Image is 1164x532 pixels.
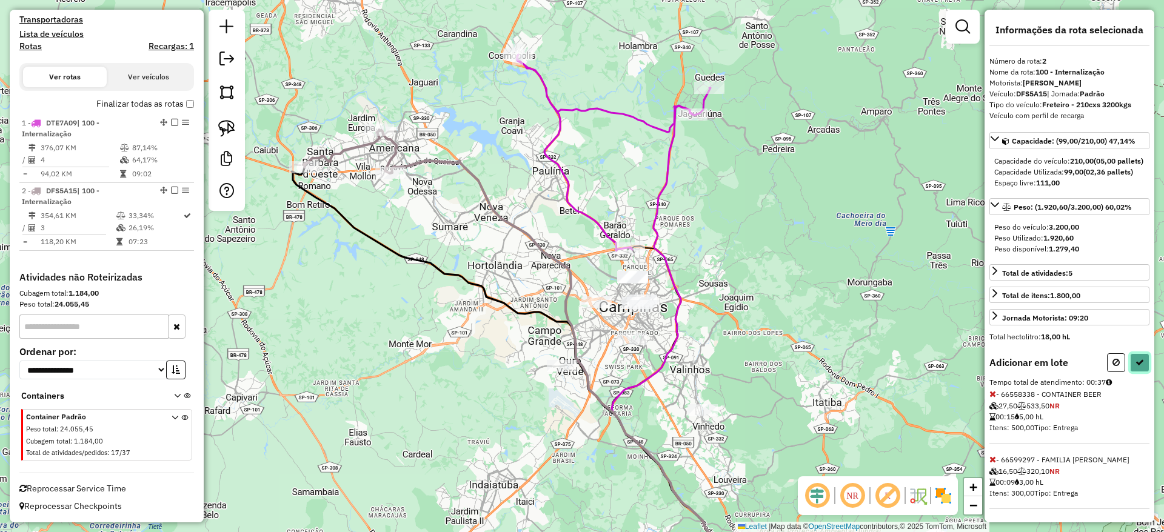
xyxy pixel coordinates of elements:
a: Exibir filtros [951,15,975,39]
input: Finalizar todas as rotas [186,100,194,108]
td: 26,19% [128,222,182,234]
em: Alterar sequência das rotas [160,187,167,194]
a: Nova sessão e pesquisa [215,15,239,42]
strong: NR [1049,401,1060,410]
span: Ocultar NR [838,481,867,510]
td: 354,61 KM [40,210,116,222]
button: Confirmar [1130,353,1149,372]
div: Capacidade: (99,00/210,00) 47,14% [989,151,1149,193]
button: Ver veículos [107,67,190,87]
strong: 5 [1068,268,1072,278]
strong: 99,00 [1064,167,1083,176]
td: 118,20 KM [40,236,116,248]
span: Total de atividades: [1002,268,1072,278]
span: 1 - [22,118,99,138]
span: 5,00 hL [1015,412,1043,421]
div: Jornada Motorista: 09:20 [1002,313,1088,324]
div: Atividade não roteirizada - FAMILIA MARTINS LANC [581,296,612,308]
div: Total hectolitro: [989,331,1149,342]
em: Finalizar rota [171,187,178,194]
i: % de utilização da cubagem [120,156,129,164]
strong: 24.055,45 [55,299,89,308]
span: 24.055,45 [60,425,93,433]
span: Itens: 500,00 [989,423,1034,432]
button: Cancelar (ESC) [1107,353,1125,372]
span: : [70,437,72,445]
div: Atividade não roteirizada - PAC DE LIMA COMERCIO [617,333,647,345]
td: 09:02 [132,168,189,180]
span: 2 - [22,186,99,206]
span: Peso total [26,425,56,433]
strong: 1.184,00 [69,288,99,298]
i: % de utilização da cubagem [116,224,125,231]
span: Itens: 300,00 [989,488,1034,497]
a: Leaflet [738,522,767,531]
a: OpenStreetMap [809,522,860,531]
span: : [107,448,109,457]
span: Tempo total de atendimento: 00:37 [989,377,1106,387]
span: + [969,479,977,494]
i: Excluir [989,455,996,464]
i: Tempo total em rota [120,170,126,178]
a: Zoom out [964,496,982,514]
div: Atividade não roteirizada - QUISQ BRAHMA UNIMART [687,404,718,416]
span: Peso do veículo: [994,222,1079,231]
span: Total de atividades/pedidos [26,448,107,457]
button: Ver rotas [23,67,107,87]
span: : [56,425,58,433]
span: 320,10 [1017,467,1049,476]
div: Peso: (1.920,60/3.200,00) 60,02% [989,217,1149,259]
td: 64,17% [132,154,189,166]
i: Tempo de atendimento [989,413,995,421]
td: = [22,236,28,248]
div: Atividade não roteirizada - CBE - CAMPINAS - SP [618,271,648,284]
span: 17/37 [111,448,130,457]
div: Total de itens: [1002,290,1080,301]
div: Atividade não roteirizada - CBE - CAMPINAS - SP [617,271,647,283]
i: Total de Atividades [28,156,36,164]
td: 07:23 [128,236,182,248]
strong: (05,00 pallets) [1094,156,1143,165]
span: 3,00 hL [1015,477,1043,487]
div: Map data © contributors,© 2025 TomTom, Microsoft [735,522,989,532]
i: Hectolitros [1015,479,1019,486]
span: - 66558338 - CONTAINER BEER [989,390,1149,444]
span: 27,50 [989,401,1017,410]
i: Peso [1017,402,1026,410]
td: 33,34% [128,210,182,222]
i: Distância Total [28,144,36,151]
td: 94,02 KM [40,168,119,180]
span: 533,50 [1017,401,1049,410]
div: Espaço livre: [994,178,1145,188]
div: Veículo: [989,88,1149,99]
td: = [22,168,28,180]
div: Veículo com perfil de recarga [989,110,1149,121]
span: DFS5A15 [46,186,77,195]
span: DTE7A09 [46,118,77,127]
span: 1.184,00 [74,437,103,445]
strong: 2 [1042,56,1046,65]
div: Número da rota: [989,56,1149,67]
div: Atividade não roteirizada - CATEDRAL DO CHOPP [629,300,660,312]
strong: 100 - Internalização [1035,67,1105,76]
h4: Recargas: 1 [149,41,194,52]
em: Opções [182,187,189,194]
strong: 210,00 [1070,156,1094,165]
span: Containers [21,390,158,402]
div: Atividade não roteirizada - DINAMITE CAMPINAS CH [627,294,657,307]
span: 16,50 [989,467,1017,476]
h4: Lista de veículos [19,29,194,39]
span: Tipo: Entrega [1034,423,1078,432]
i: Total de Atividades [28,224,36,231]
i: % de utilização do peso [120,144,129,151]
strong: 1.800,00 [1050,291,1080,300]
div: Atividade não roteirizada - CHOPERIA GIOVANETTI [621,297,652,309]
a: Exportar sessão [215,47,239,74]
span: | 100 - Internalização [22,186,99,206]
i: Tempo total em rota [116,238,122,245]
div: Capacidade do veículo: [994,156,1145,167]
strong: DFS5A15 [1016,89,1047,98]
td: 4 [40,154,119,166]
h4: Adicionar em lote [989,357,1068,368]
td: 3 [40,222,116,234]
